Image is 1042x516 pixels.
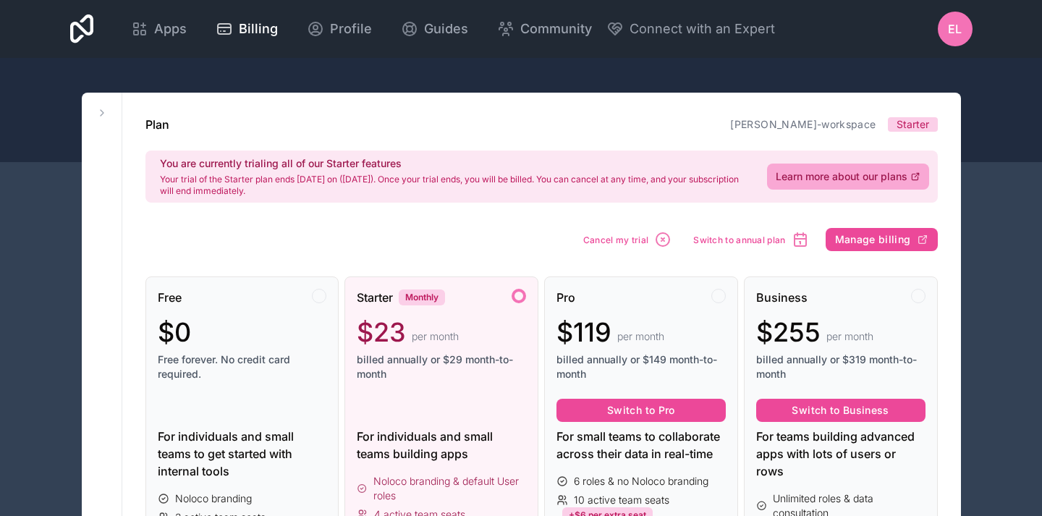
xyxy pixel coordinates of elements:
[373,474,526,503] span: Noloco branding & default User roles
[578,226,677,253] button: Cancel my trial
[826,228,938,251] button: Manage billing
[556,289,575,306] span: Pro
[399,289,445,305] div: Monthly
[119,13,198,45] a: Apps
[630,19,775,39] span: Connect with an Expert
[357,318,406,347] span: $23
[389,13,480,45] a: Guides
[158,289,182,306] span: Free
[617,329,664,344] span: per month
[239,19,278,39] span: Billing
[520,19,592,39] span: Community
[826,329,873,344] span: per month
[606,19,775,39] button: Connect with an Expert
[175,491,252,506] span: Noloco branding
[583,234,649,245] span: Cancel my trial
[145,116,169,133] h1: Plan
[295,13,384,45] a: Profile
[424,19,468,39] span: Guides
[730,118,876,130] a: [PERSON_NAME]-workspace
[756,428,925,480] div: For teams building advanced apps with lots of users or rows
[412,329,459,344] span: per month
[897,117,929,132] span: Starter
[767,164,929,190] a: Learn more about our plans
[357,352,526,381] span: billed annually or $29 month-to-month
[486,13,603,45] a: Community
[574,474,708,488] span: 6 roles & no Noloco branding
[756,318,821,347] span: $255
[556,428,726,462] div: For small teams to collaborate across their data in real-time
[357,289,393,306] span: Starter
[948,20,962,38] span: EL
[160,174,750,197] p: Your trial of the Starter plan ends [DATE] on ([DATE]). Once your trial ends, you will be billed....
[776,169,907,184] span: Learn more about our plans
[756,289,808,306] span: Business
[556,399,726,422] button: Switch to Pro
[693,234,785,245] span: Switch to annual plan
[556,318,611,347] span: $119
[756,352,925,381] span: billed annually or $319 month-to-month
[154,19,187,39] span: Apps
[204,13,289,45] a: Billing
[158,318,191,347] span: $0
[158,428,327,480] div: For individuals and small teams to get started with internal tools
[835,233,911,246] span: Manage billing
[357,428,526,462] div: For individuals and small teams building apps
[330,19,372,39] span: Profile
[158,352,327,381] span: Free forever. No credit card required.
[556,352,726,381] span: billed annually or $149 month-to-month
[160,156,750,171] h2: You are currently trialing all of our Starter features
[574,493,669,507] span: 10 active team seats
[688,226,813,253] button: Switch to annual plan
[756,399,925,422] button: Switch to Business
